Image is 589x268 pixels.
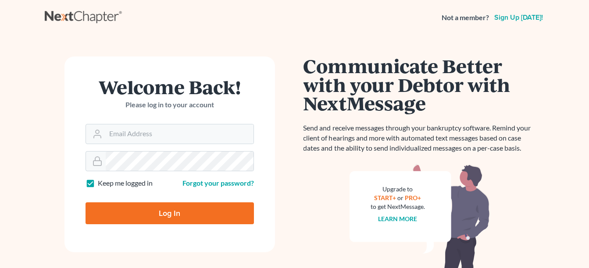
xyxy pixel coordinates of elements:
[397,194,403,201] span: or
[86,100,254,110] p: Please log in to your account
[371,185,425,194] div: Upgrade to
[378,215,417,222] a: Learn more
[442,13,489,23] strong: Not a member?
[405,194,421,201] a: PRO+
[303,123,536,153] p: Send and receive messages through your bankruptcy software. Remind your client of hearings and mo...
[86,78,254,96] h1: Welcome Back!
[98,178,153,188] label: Keep me logged in
[86,202,254,224] input: Log In
[106,124,253,144] input: Email Address
[371,202,425,211] div: to get NextMessage.
[493,14,545,21] a: Sign up [DATE]!
[303,56,536,113] h1: Communicate Better with your Debtor with NextMessage
[182,179,254,187] a: Forgot your password?
[374,194,396,201] a: START+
